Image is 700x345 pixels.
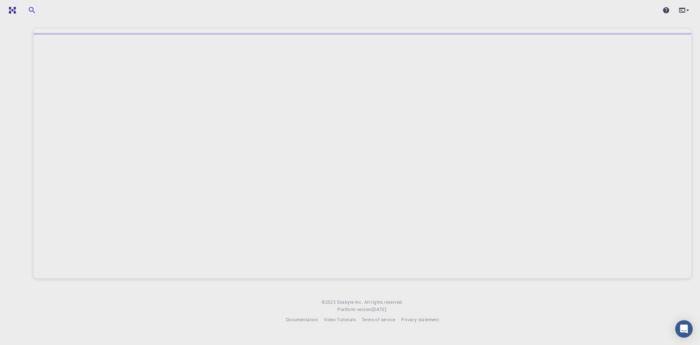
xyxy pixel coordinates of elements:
div: Open Intercom Messenger [675,320,693,338]
span: Platform version [337,306,372,313]
span: © 2025 [322,299,337,306]
a: Exabyte Inc. [337,299,363,306]
span: Terms of service [362,317,395,322]
a: Privacy statement [401,316,439,323]
a: Terms of service [362,316,395,323]
span: Exabyte Inc. [337,299,363,305]
span: Video Tutorials [324,317,356,322]
a: Video Tutorials [324,316,356,323]
span: Privacy statement [401,317,439,322]
span: All rights reserved. [364,299,403,306]
a: [DATE]. [372,306,388,313]
span: [DATE] . [372,306,388,312]
img: logo [6,7,16,14]
a: Documentation [286,316,318,323]
span: Documentation [286,317,318,322]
